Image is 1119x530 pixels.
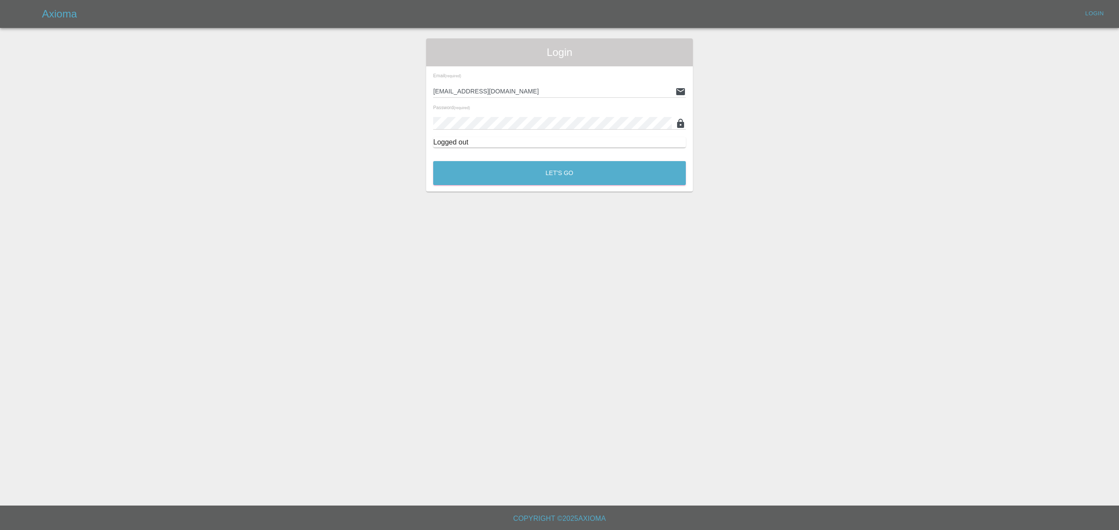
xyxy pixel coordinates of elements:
small: (required) [454,106,470,110]
span: Email [433,73,461,78]
span: Password [433,105,470,110]
button: Let's Go [433,161,686,185]
h5: Axioma [42,7,77,21]
a: Login [1081,7,1109,21]
small: (required) [445,74,461,78]
div: Logged out [433,137,686,148]
h6: Copyright © 2025 Axioma [7,513,1112,525]
span: Login [433,45,686,59]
